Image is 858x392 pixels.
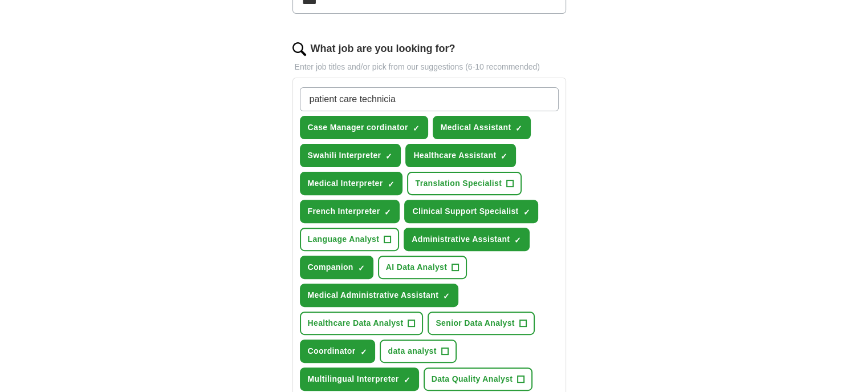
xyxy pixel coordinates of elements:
button: data analyst [380,340,456,363]
span: Swahili Interpreter [308,149,381,161]
span: ✓ [404,375,410,385]
button: Translation Specialist [407,172,522,195]
span: Senior Data Analyst [436,317,514,329]
span: ✓ [387,180,394,189]
span: ✓ [523,208,530,217]
button: Case Manager cordinator✓ [300,116,428,139]
button: AI Data Analyst [378,256,467,279]
span: Medical Administrative Assistant [308,289,439,301]
span: Medical Interpreter [308,177,383,189]
span: ✓ [515,124,522,133]
span: ✓ [501,152,507,161]
span: data analyst [388,345,436,357]
p: Enter job titles and/or pick from our suggestions (6-10 recommended) [292,61,566,73]
span: Administrative Assistant [412,233,510,245]
span: ✓ [384,208,391,217]
span: Data Quality Analyst [432,373,513,385]
span: Healthcare Data Analyst [308,317,404,329]
span: French Interpreter [308,205,380,217]
span: Coordinator [308,345,356,357]
span: Language Analyst [308,233,380,245]
button: Senior Data Analyst [428,312,534,335]
span: ✓ [385,152,392,161]
button: Multilingual Interpreter✓ [300,367,419,391]
span: ✓ [443,292,450,301]
span: ✓ [413,124,420,133]
span: Translation Specialist [415,177,502,189]
button: Healthcare Assistant✓ [405,144,516,167]
input: Type a job title and press enter [300,87,559,111]
label: What job are you looking for? [311,41,456,56]
span: ✓ [358,264,365,273]
button: Data Quality Analyst [424,367,533,391]
span: Companion [308,261,353,273]
button: Coordinator✓ [300,340,376,363]
span: ✓ [514,236,521,245]
button: Clinical Support Specialist✓ [404,200,538,223]
button: Administrative Assistant✓ [404,228,530,251]
button: Language Analyst [300,228,400,251]
span: ✓ [360,347,367,357]
button: Medical Administrative Assistant✓ [300,284,459,307]
span: Multilingual Interpreter [308,373,399,385]
button: Medical Assistant✓ [433,116,531,139]
span: Case Manager cordinator [308,122,408,134]
span: Clinical Support Specialist [412,205,518,217]
button: Swahili Interpreter✓ [300,144,401,167]
span: AI Data Analyst [386,261,447,273]
img: search.png [292,42,306,56]
button: Companion✓ [300,256,373,279]
button: Healthcare Data Analyst [300,312,424,335]
span: Healthcare Assistant [413,149,496,161]
span: Medical Assistant [441,122,511,134]
button: Medical Interpreter✓ [300,172,403,195]
button: French Interpreter✓ [300,200,400,223]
